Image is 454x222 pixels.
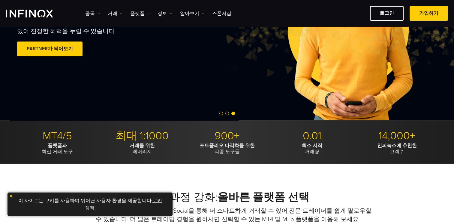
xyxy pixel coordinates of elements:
p: 고객수 [357,143,437,155]
a: 알아보기 [180,10,205,17]
strong: 올바른 플랫폼 선택 [218,191,309,204]
a: 로그인 [370,6,404,21]
p: MT4/5 [17,129,98,143]
span: Go to slide 3 [231,112,235,115]
p: 이 사이트는 쿠키를 사용하여 뛰어난 사용자 환경을 제공합니다. . [11,196,170,213]
p: 900+ [187,129,267,143]
p: 최대 1:1000 [102,129,182,143]
span: Go to slide 1 [219,112,223,115]
h2: 거래 과정 강화: [17,191,437,204]
a: 종목 [85,10,100,17]
a: 플랫폼 [130,10,150,17]
p: 0.01 [272,129,352,143]
p: 각종 도구들 [187,143,267,155]
img: yellow close icon [9,194,13,198]
a: 스폰서십 [212,10,231,17]
strong: 최소 시작 [302,143,322,149]
strong: 인피녹스에 추천한 [377,143,417,149]
a: INFINOX Logo [6,10,67,17]
a: 거래 [108,10,123,17]
a: 가입하기 [410,6,448,21]
p: 14,000+ [357,129,437,143]
span: Go to slide 2 [225,112,229,115]
div: 프리미엄 파트너십, 로 비즈니스 발전 [17,2,240,67]
a: 정보 [158,10,173,17]
a: PARTNER가 되어보기 [17,42,83,56]
strong: 포트폴리오 다각화를 위한 [200,143,255,149]
p: 거래량 [272,143,352,155]
p: 레버리지 [102,143,182,155]
strong: 거래를 위한 [130,143,155,149]
p: 맞춤형 보수 계획과 전용 계정 관리를 통해 우수한 수익을 얻을 수 있어 진정한 혜택을 누릴 수 있습니다 [17,19,195,35]
strong: 플랫폼과 [48,143,67,149]
p: 최신 거래 도구 [17,143,98,155]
